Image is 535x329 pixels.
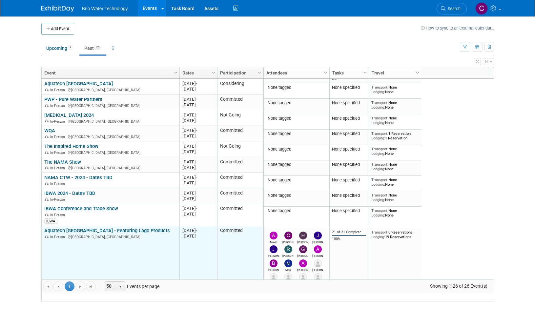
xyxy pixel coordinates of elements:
[332,116,366,121] div: None specified
[44,134,176,139] div: [GEOGRAPHIC_DATA], [GEOGRAPHIC_DATA]
[371,230,419,239] div: 8 Reservations 19 Reservations
[415,70,420,75] span: Column Settings
[266,193,327,198] div: None tagged
[44,103,176,108] div: [GEOGRAPHIC_DATA], [GEOGRAPHIC_DATA]
[284,273,292,281] img: Karina Gonzalez Larenas
[196,81,197,86] span: -
[41,42,78,54] a: Upcoming7
[314,245,322,253] img: Angela Moyano
[41,23,74,35] button: Add Event
[50,166,67,170] span: In-Person
[50,235,67,239] span: In-Person
[82,6,128,11] span: Brio Water Technology
[45,166,49,169] img: In-Person Event
[45,182,49,185] img: In-Person Event
[371,193,388,197] span: Transport:
[105,282,116,291] span: 50
[44,165,176,171] div: [GEOGRAPHIC_DATA], [GEOGRAPHIC_DATA]
[182,128,214,133] div: [DATE]
[53,281,63,291] a: Go to the previous page
[217,141,263,157] td: Not Going
[78,284,83,289] span: Go to the next page
[44,81,113,87] a: Aquatech [GEOGRAPHIC_DATA]
[45,104,49,107] img: In-Person Event
[56,284,61,289] span: Go to the previous page
[371,90,385,94] span: Lodging:
[45,88,49,91] img: In-Person Event
[217,226,263,285] td: Committed
[421,26,494,31] a: How to sync to an external calendar...
[182,165,214,170] div: [DATE]
[44,150,176,155] div: [GEOGRAPHIC_DATA], [GEOGRAPHIC_DATA]
[332,131,366,136] div: None specified
[270,273,278,281] img: Jonathan Monroy
[182,206,214,211] div: [DATE]
[220,67,259,78] a: Participation
[371,100,388,105] span: Transport:
[256,67,263,77] a: Column Settings
[266,116,327,121] div: None tagged
[182,133,214,139] div: [DATE]
[182,102,214,108] div: [DATE]
[50,182,67,186] span: In-Person
[196,97,197,102] span: -
[332,237,366,241] div: 100%
[196,175,197,180] span: -
[371,105,385,110] span: Lodging:
[50,151,67,155] span: In-Person
[371,85,388,90] span: Transport:
[323,70,328,75] span: Column Settings
[75,281,85,291] a: Go to the next page
[371,85,419,94] div: None None
[297,239,309,244] div: Harry Mesak
[371,197,385,202] span: Lodging:
[266,177,327,183] div: None tagged
[266,85,327,90] div: None tagged
[299,273,307,281] img: Lisset Aldrete
[282,239,294,244] div: Cynthia Mendoza
[79,42,106,54] a: Past26
[371,230,388,235] span: Transport:
[371,162,419,172] div: None None
[44,190,95,196] a: IBWA 2024 - Dates TBD
[182,211,214,217] div: [DATE]
[118,284,123,289] span: select
[284,259,292,267] img: Mark Melkonian
[44,159,81,165] a: The NAMA Show
[182,149,214,154] div: [DATE]
[182,96,214,102] div: [DATE]
[182,159,214,165] div: [DATE]
[217,126,263,142] td: Committed
[312,239,323,244] div: James Kang
[414,67,421,77] a: Column Settings
[44,175,113,180] a: NAMA CTW - 2024 - Dates TBD
[41,6,74,12] img: ExhibitDay
[268,253,279,257] div: James Park
[68,45,73,50] span: 7
[371,162,388,167] span: Transport:
[332,100,366,106] div: None specified
[44,143,98,149] a: The Inspired Home Show
[65,281,74,291] span: 1
[282,253,294,257] div: Ryan McMillin
[44,96,102,102] a: PWP - Pure Water Partners
[268,239,279,244] div: Arman Melkonian
[371,116,419,125] div: None None
[284,245,292,253] img: Ryan McMillin
[44,112,94,118] a: [MEDICAL_DATA] 2024
[50,88,67,92] span: In-Person
[332,177,366,183] div: None specified
[86,281,96,291] a: Go to the last page
[45,119,49,123] img: In-Person Event
[94,45,101,50] span: 26
[44,234,176,239] div: [GEOGRAPHIC_DATA], [GEOGRAPHIC_DATA]
[371,147,419,156] div: None None
[371,147,388,151] span: Transport:
[217,188,263,204] td: Committed
[332,230,366,235] div: 21 of 21 Complete
[173,70,178,75] span: Column Settings
[217,173,263,189] td: Committed
[371,208,419,218] div: None None
[217,204,263,226] td: Committed
[217,79,263,95] td: Considering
